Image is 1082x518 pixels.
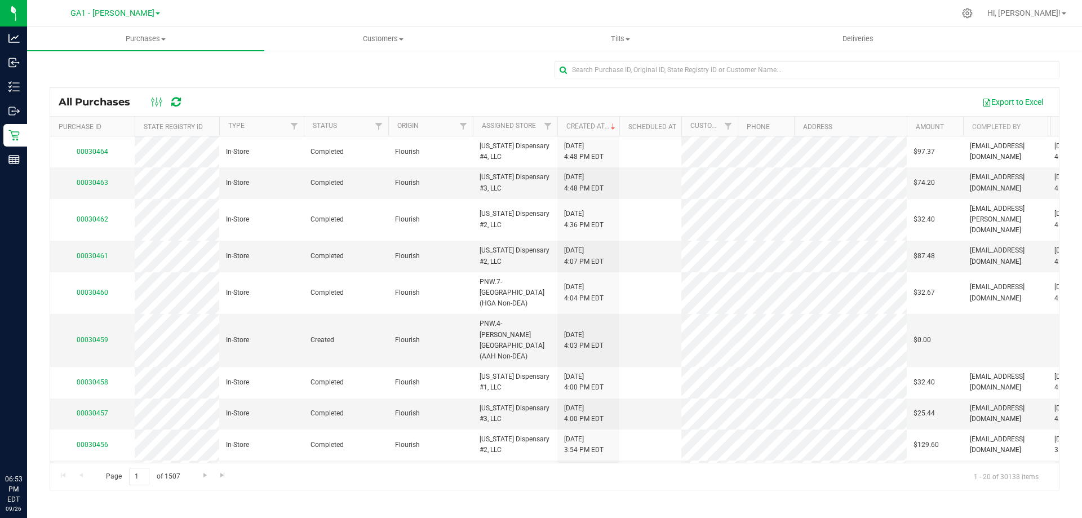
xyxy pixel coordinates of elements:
span: [EMAIL_ADDRESS][DOMAIN_NAME] [970,403,1041,424]
span: [EMAIL_ADDRESS][PERSON_NAME][DOMAIN_NAME] [970,203,1041,236]
inline-svg: Outbound [8,105,20,117]
span: [US_STATE] Dispensary #3, LLC [480,172,551,193]
a: 00030459 [77,336,108,344]
span: Flourish [395,287,420,298]
span: Flourish [395,335,420,346]
span: In-Store [226,335,249,346]
span: $74.20 [914,178,935,188]
a: Phone [747,123,770,131]
span: Completed [311,377,344,388]
a: Purchases [27,27,264,51]
span: [US_STATE] Dispensary #4, LLC [480,141,551,162]
iframe: Resource center unread badge [33,426,47,440]
a: Filter [285,117,304,136]
span: Hi, [PERSON_NAME]! [987,8,1061,17]
inline-svg: Reports [8,154,20,165]
a: Amount [916,123,944,131]
a: Filter [539,117,557,136]
span: Completed [311,440,344,450]
span: GA1 - [PERSON_NAME] [70,8,154,18]
inline-svg: Retail [8,130,20,141]
span: [DATE] 3:54 PM EDT [564,434,604,455]
span: In-Store [226,408,249,419]
span: [US_STATE] Dispensary #2, LLC [480,209,551,230]
span: [DATE] 4:07 PM EDT [564,245,604,267]
a: Address [803,123,832,131]
a: Scheduled At [628,123,676,131]
a: 00030458 [77,378,108,386]
span: Completed [311,287,344,298]
span: Purchases [27,34,264,44]
th: Completed By [963,117,1048,136]
span: Tills [502,34,738,44]
span: Completed [311,178,344,188]
a: 00030461 [77,252,108,260]
span: Completed [311,251,344,262]
span: Flourish [395,408,420,419]
span: [US_STATE] Dispensary #1, LLC [480,371,551,393]
a: Created At [566,122,618,130]
a: 00030456 [77,441,108,449]
span: Flourish [395,214,420,225]
span: $0.00 [914,335,931,346]
input: 1 [129,468,149,485]
a: 00030462 [77,215,108,223]
a: State Registry ID [144,123,203,131]
a: Purchase ID [59,123,101,131]
span: $32.40 [914,377,935,388]
span: Flourish [395,147,420,157]
span: In-Store [226,251,249,262]
a: Filter [370,117,388,136]
span: $87.48 [914,251,935,262]
a: Status [313,122,337,130]
span: [DATE] 4:48 PM EDT [564,172,604,193]
inline-svg: Inbound [8,57,20,68]
span: [DATE] 4:00 PM EDT [564,403,604,424]
span: Customers [265,34,501,44]
span: 1 - 20 of 30138 items [965,468,1048,485]
span: In-Store [226,287,249,298]
div: Manage settings [960,8,974,19]
a: Filter [454,117,473,136]
span: $32.40 [914,214,935,225]
button: Export to Excel [975,92,1050,112]
span: [DATE] 4:04 PM EDT [564,282,604,303]
span: Completed [311,408,344,419]
span: In-Store [226,377,249,388]
span: In-Store [226,440,249,450]
span: $25.44 [914,408,935,419]
a: Assigned Store [482,122,536,130]
span: [DATE] 4:03 PM EDT [564,330,604,351]
span: [US_STATE] Dispensary #3, LLC [480,403,551,424]
span: Flourish [395,251,420,262]
span: $32.67 [914,287,935,298]
a: Customers [264,27,502,51]
inline-svg: Inventory [8,81,20,92]
span: [EMAIL_ADDRESS][DOMAIN_NAME] [970,141,1041,162]
a: Customer [690,122,725,130]
span: [DATE] 4:48 PM EDT [564,141,604,162]
span: In-Store [226,147,249,157]
a: Type [228,122,245,130]
a: 00030463 [77,179,108,187]
span: Deliveries [827,34,889,44]
span: PNW.4-[PERSON_NAME][GEOGRAPHIC_DATA] (AAH Non-DEA) [480,318,551,362]
inline-svg: Analytics [8,33,20,44]
span: Completed [311,214,344,225]
span: [EMAIL_ADDRESS][DOMAIN_NAME] [970,282,1041,303]
a: Deliveries [739,27,977,51]
a: Filter [719,117,738,136]
span: [EMAIL_ADDRESS][DOMAIN_NAME] [970,434,1041,455]
span: All Purchases [59,96,141,108]
a: 00030457 [77,409,108,417]
span: Completed [311,147,344,157]
input: Search Purchase ID, Original ID, State Registry ID or Customer Name... [555,61,1059,78]
span: Created [311,335,334,346]
span: $97.37 [914,147,935,157]
span: In-Store [226,214,249,225]
span: PNW.7-[GEOGRAPHIC_DATA] (HGA Non-DEA) [480,277,551,309]
span: [EMAIL_ADDRESS][DOMAIN_NAME] [970,172,1041,193]
span: [US_STATE] Dispensary #2, LLC [480,434,551,455]
span: Flourish [395,178,420,188]
span: Flourish [395,377,420,388]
